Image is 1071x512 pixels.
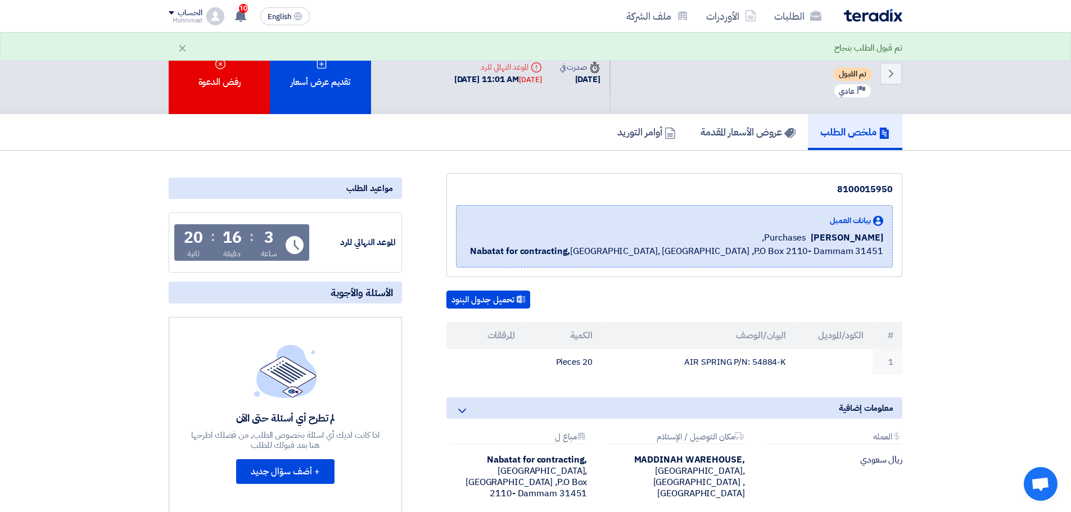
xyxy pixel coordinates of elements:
[446,291,530,309] button: تحميل جدول البنود
[560,61,600,73] div: صدرت في
[311,236,396,249] div: الموعد النهائي للرد
[602,322,796,349] th: البيان/الوصف
[766,432,902,444] div: العمله
[331,286,393,299] span: الأسئلة والأجوبة
[184,230,203,246] div: 20
[470,244,571,258] b: Nabatat for contracting,
[617,125,676,138] h5: أوامر التوريد
[833,67,872,81] span: تم القبول
[178,8,202,18] div: الحساب
[169,178,402,199] div: مواعيد الطلب
[605,114,688,150] a: أوامر التوريد
[451,432,587,444] div: مباع ل
[254,345,317,397] img: empty_state_list.svg
[560,73,600,86] div: [DATE]
[688,114,808,150] a: عروض الأسعار المقدمة
[454,61,542,73] div: الموعد النهائي للرد
[178,41,187,55] div: ×
[839,86,855,97] span: عادي
[169,33,270,114] div: رفض الدعوة
[808,114,902,150] a: ملخص الطلب
[446,322,524,349] th: المرفقات
[765,3,830,29] a: الطلبات
[795,322,873,349] th: الكود/الموديل
[239,4,248,13] span: 10
[873,322,902,349] th: #
[873,349,902,375] td: 1
[456,183,893,196] div: 8100015950
[470,244,883,258] span: [GEOGRAPHIC_DATA], [GEOGRAPHIC_DATA] ,P.O Box 2110- Dammam 31451
[268,13,291,21] span: English
[811,231,883,244] span: [PERSON_NAME]
[206,7,224,25] img: profile_test.png
[211,226,215,247] div: :
[1024,467,1058,501] div: دردشة مفتوحة
[187,248,200,260] div: ثانية
[264,230,274,246] div: 3
[190,430,381,450] div: اذا كانت لديك أي اسئلة بخصوص الطلب, من فضلك اطرحها هنا بعد قبولك للطلب
[697,3,765,29] a: الأوردرات
[446,454,587,499] div: [GEOGRAPHIC_DATA], [GEOGRAPHIC_DATA] ,P.O Box 2110- Dammam 31451
[839,402,893,414] span: معلومات إضافية
[169,17,202,24] div: Mohmmad
[844,9,902,22] img: Teradix logo
[602,349,796,375] td: AIR SPRING P/N: 54884-K
[270,33,371,114] div: تقديم عرض أسعار
[261,248,277,260] div: ساعة
[608,432,744,444] div: مكان التوصيل / الإستلام
[223,248,241,260] div: دقيقة
[617,3,697,29] a: ملف الشركة
[519,74,541,85] div: [DATE]
[701,125,796,138] h5: عروض الأسعار المقدمة
[524,349,602,375] td: 20 Pieces
[634,453,745,466] b: MADDINAH WAREHOUSE,
[250,226,254,247] div: :
[236,459,335,484] button: + أضف سؤال جديد
[762,231,806,244] span: Purchases,
[260,7,310,25] button: English
[190,411,381,424] div: لم تطرح أي أسئلة حتى الآن
[604,454,744,499] div: [GEOGRAPHIC_DATA], [GEOGRAPHIC_DATA] ,[GEOGRAPHIC_DATA]
[820,125,890,138] h5: ملخص الطلب
[487,453,588,466] b: Nabatat for contracting,
[454,73,542,86] div: [DATE] 11:01 AM
[834,42,902,55] div: تم قبول الطلب بنجاح
[524,322,602,349] th: الكمية
[762,454,902,465] div: ريال سعودي
[830,215,871,226] span: بيانات العميل
[223,230,242,246] div: 16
